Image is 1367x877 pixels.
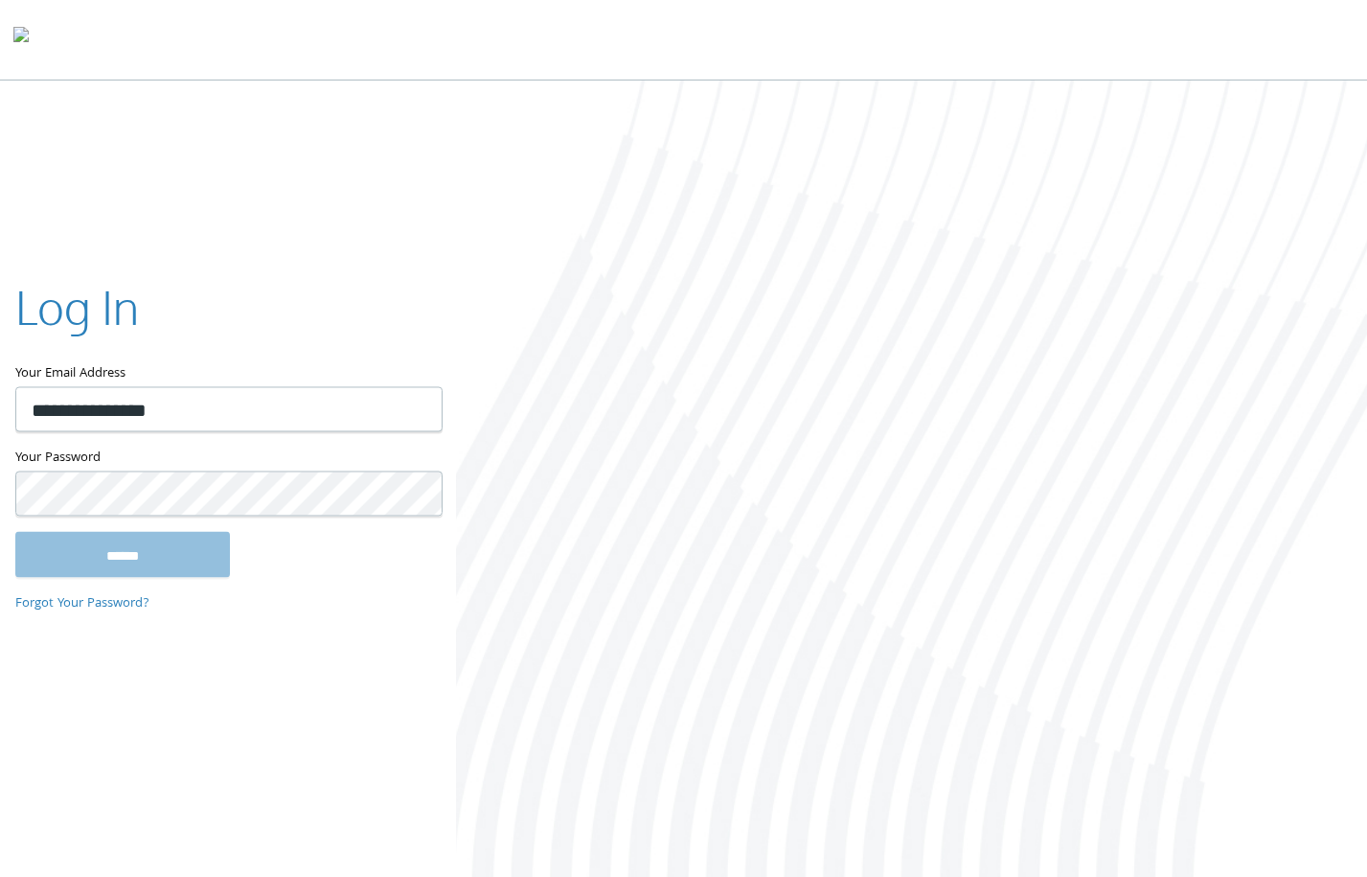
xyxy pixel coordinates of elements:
[404,398,427,421] keeper-lock: Open Keeper Popup
[404,482,427,505] keeper-lock: Open Keeper Popup
[15,447,441,471] label: Your Password
[13,20,29,58] img: todyl-logo-dark.svg
[15,593,149,614] a: Forgot Your Password?
[15,275,139,339] h2: Log In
